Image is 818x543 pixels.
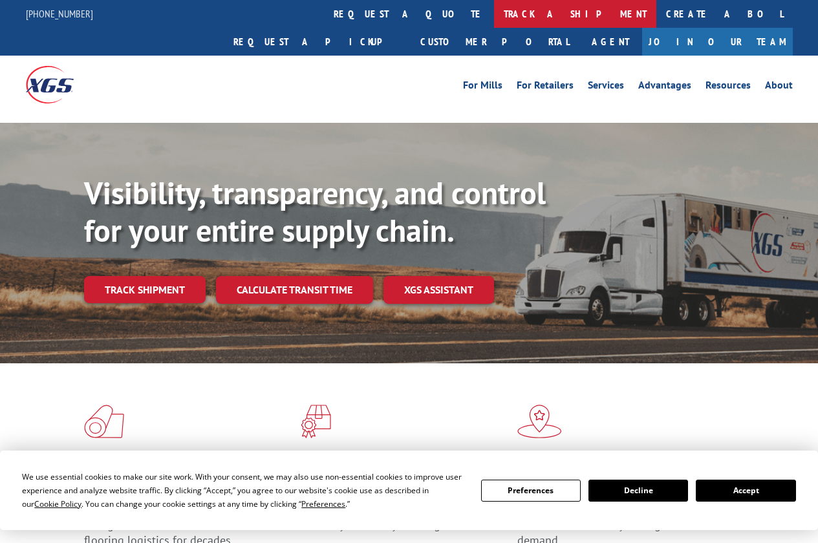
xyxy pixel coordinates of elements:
b: Visibility, transparency, and control for your entire supply chain. [84,173,546,250]
div: We use essential cookies to make our site work. With your consent, we may also use non-essential ... [22,470,465,511]
img: xgs-icon-total-supply-chain-intelligence-red [84,405,124,438]
a: Join Our Team [642,28,793,56]
a: Track shipment [84,276,206,303]
h1: Flooring Logistics Solutions [84,449,291,502]
a: Advantages [638,80,691,94]
a: Customer Portal [411,28,579,56]
button: Accept [696,480,795,502]
span: Cookie Policy [34,498,81,509]
a: Services [588,80,624,94]
a: Resources [705,80,751,94]
a: Agent [579,28,642,56]
a: For Mills [463,80,502,94]
h1: Flagship Distribution Model [517,449,724,502]
span: Preferences [301,498,345,509]
button: Decline [588,480,688,502]
a: For Retailers [517,80,574,94]
a: XGS ASSISTANT [383,276,494,304]
a: [PHONE_NUMBER] [26,7,93,20]
a: Request a pickup [224,28,411,56]
button: Preferences [481,480,581,502]
img: xgs-icon-flagship-distribution-model-red [517,405,562,438]
a: About [765,80,793,94]
a: Calculate transit time [216,276,373,304]
img: xgs-icon-focused-on-flooring-red [301,405,331,438]
h1: Specialized Freight Experts [301,449,508,486]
